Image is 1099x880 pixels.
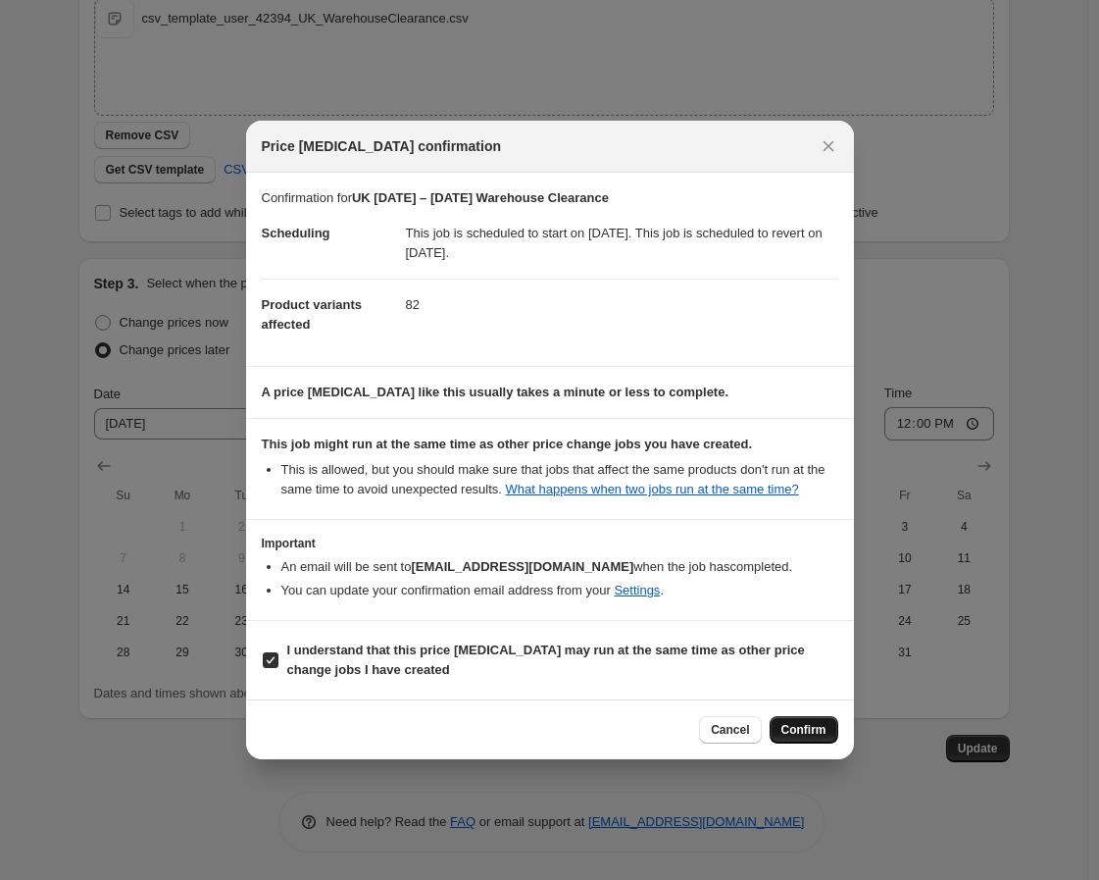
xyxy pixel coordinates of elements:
span: Price [MEDICAL_DATA] confirmation [262,136,502,156]
dd: 82 [406,279,838,331]
li: You can update your confirmation email address from your . [281,581,838,600]
span: Product variants affected [262,297,363,332]
button: Cancel [699,716,761,744]
b: This job might run at the same time as other price change jobs you have created. [262,437,753,451]
b: I understand that this price [MEDICAL_DATA] may run at the same time as other price change jobs I... [287,643,805,677]
li: This is allowed, but you should make sure that jobs that affect the same products don ' t run at ... [281,460,838,499]
b: A price [MEDICAL_DATA] like this usually takes a minute or less to complete. [262,385,729,399]
p: Confirmation for [262,188,838,208]
button: Close [815,132,842,160]
dd: This job is scheduled to start on [DATE]. This job is scheduled to revert on [DATE]. [406,208,838,279]
span: Confirm [781,722,826,738]
li: An email will be sent to when the job has completed . [281,557,838,577]
span: Cancel [711,722,749,738]
span: Scheduling [262,226,330,240]
button: Confirm [770,716,838,744]
a: Settings [614,583,660,597]
h3: Important [262,536,838,551]
b: [EMAIL_ADDRESS][DOMAIN_NAME] [411,559,633,574]
b: UK [DATE] – [DATE] Warehouse Clearance [352,190,609,205]
a: What happens when two jobs run at the same time? [506,482,799,496]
